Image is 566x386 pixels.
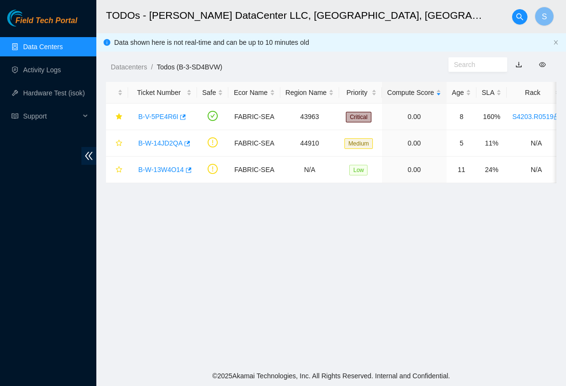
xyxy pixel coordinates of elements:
[553,113,560,120] span: lock
[23,43,63,51] a: Data Centers
[476,130,507,157] td: 11%
[116,166,122,174] span: star
[111,162,123,177] button: star
[508,57,529,72] button: download
[382,157,447,183] td: 0.00
[382,130,447,157] td: 0.00
[23,89,85,97] a: Hardware Test (isok)
[111,63,147,71] a: Datacenters
[447,130,476,157] td: 5
[111,109,123,124] button: star
[476,104,507,130] td: 160%
[23,66,61,74] a: Activity Logs
[7,10,49,27] img: Akamai Technologies
[280,104,340,130] td: 43963
[12,113,18,120] span: read
[535,7,554,26] button: S
[138,166,184,173] a: B-W-13W4O14
[507,157,566,183] td: N/A
[447,157,476,183] td: 11
[346,112,371,122] span: Critical
[208,111,218,121] span: check-circle
[96,366,566,386] footer: © 2025 Akamai Technologies, Inc. All Rights Reserved. Internal and Confidential.
[280,157,340,183] td: N/A
[116,140,122,147] span: star
[476,157,507,183] td: 24%
[151,63,153,71] span: /
[512,113,560,120] a: S4203.R0519lock
[7,17,77,30] a: Akamai TechnologiesField Tech Portal
[228,157,280,183] td: FABRIC-SEA
[344,138,373,149] span: Medium
[208,164,218,174] span: exclamation-circle
[23,106,80,126] span: Support
[349,165,368,175] span: Low
[539,61,546,68] span: eye
[228,130,280,157] td: FABRIC-SEA
[512,9,527,25] button: search
[382,104,447,130] td: 0.00
[15,16,77,26] span: Field Tech Portal
[542,11,547,23] span: S
[157,63,222,71] a: Todos (B-3-SD4BVW)
[447,104,476,130] td: 8
[280,130,340,157] td: 44910
[138,139,183,147] a: B-W-14JD2QA
[208,137,218,147] span: exclamation-circle
[507,130,566,157] td: N/A
[138,113,178,120] a: B-V-5PE4R6I
[553,40,559,45] span: close
[515,61,522,68] a: download
[228,104,280,130] td: FABRIC-SEA
[513,13,527,21] span: search
[116,113,122,121] span: star
[553,40,559,46] button: close
[81,147,96,165] span: double-left
[454,59,494,70] input: Search
[111,135,123,151] button: star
